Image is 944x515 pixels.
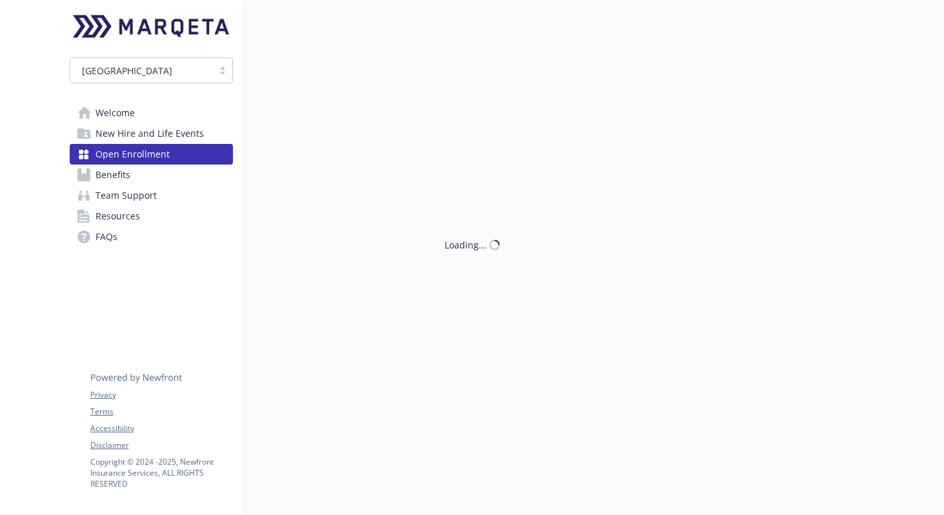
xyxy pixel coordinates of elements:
[445,238,487,252] div: Loading...
[90,389,232,401] a: Privacy
[95,206,140,227] span: Resources
[82,64,172,77] span: [GEOGRAPHIC_DATA]
[70,206,233,227] a: Resources
[70,103,233,123] a: Welcome
[77,64,206,77] span: [GEOGRAPHIC_DATA]
[90,406,232,418] a: Terms
[70,185,233,206] a: Team Support
[70,144,233,165] a: Open Enrollment
[95,123,204,144] span: New Hire and Life Events
[90,423,232,434] a: Accessibility
[95,227,117,247] span: FAQs
[95,165,130,185] span: Benefits
[95,144,170,165] span: Open Enrollment
[95,185,157,206] span: Team Support
[70,165,233,185] a: Benefits
[70,227,233,247] a: FAQs
[90,439,232,451] a: Disclaimer
[95,103,135,123] span: Welcome
[90,456,232,489] p: Copyright © 2024 - 2025 , Newfront Insurance Services, ALL RIGHTS RESERVED
[70,123,233,144] a: New Hire and Life Events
